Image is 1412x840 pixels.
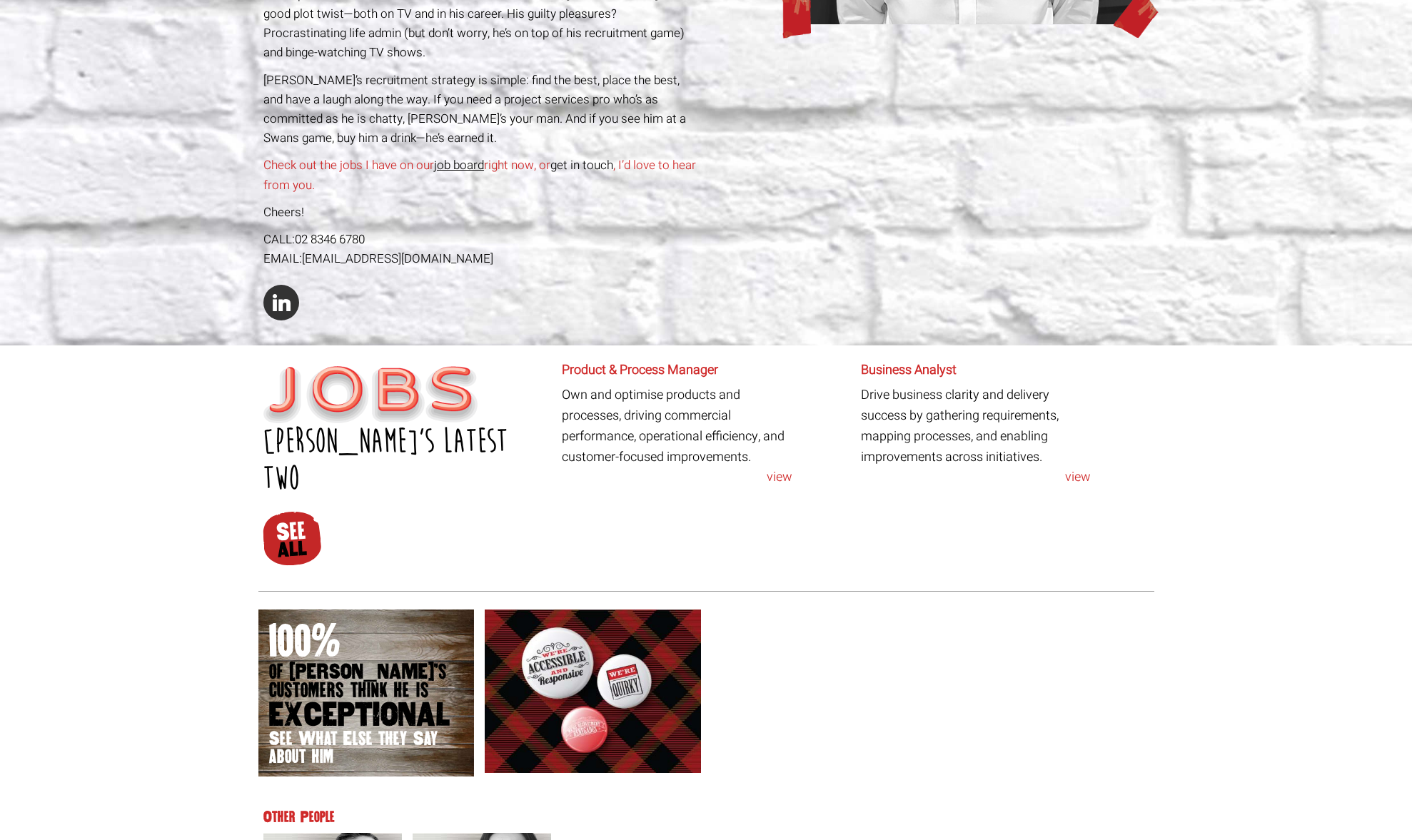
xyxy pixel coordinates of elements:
a: get in touch [550,156,613,174]
h6: Business Analyst [861,363,1091,378]
div: CALL: [263,230,701,249]
h4: Other People [263,809,1149,825]
span: customers think he is [269,681,464,700]
h6: Product & Process Manager [562,363,792,378]
p: [PERSON_NAME]’s recruitment strategy is simple: find the best, place the best, and have a laugh a... [263,71,701,148]
img: Jobs [263,366,478,423]
span: 100% [269,620,464,662]
h2: [PERSON_NAME]’s latest two [263,423,551,497]
div: EMAIL: [263,249,701,268]
a: view [861,467,1091,488]
a: 02 8346 6780 [295,231,365,248]
p: Check out the jobs I have on our right now, or , I’d love to hear from you. [263,156,701,194]
a: [EMAIL_ADDRESS][DOMAIN_NAME] [302,250,493,268]
article: Drive business clarity and delivery success by gathering requirements, mapping processes, and ena... [861,363,1091,488]
p: Cheers! [263,203,701,222]
a: 100% of [PERSON_NAME]’s customers think he is EXCEPTIONAL See What Else they Say about him [269,620,464,766]
img: See All Jobs [261,510,322,567]
a: job board [434,156,484,174]
span: See What Else they Say about him [269,730,464,766]
span: of [PERSON_NAME]’s [269,662,464,682]
article: Own and optimise products and processes, driving commercial performance, operational efficiency, ... [562,363,792,488]
a: view [562,467,792,488]
span: EXCEPTIONAL [269,700,464,730]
